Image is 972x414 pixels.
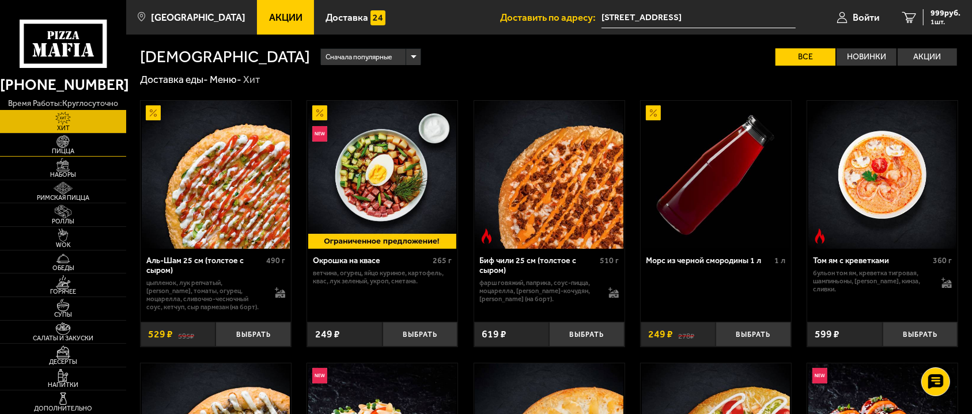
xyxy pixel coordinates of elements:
img: Острое блюдо [479,229,494,244]
img: Том ям с креветками [808,101,956,249]
a: АкционныйМорс из черной смородины 1 л [641,101,791,249]
s: 595 ₽ [178,329,194,340]
span: 529 ₽ [148,329,173,340]
label: Новинки [837,48,897,66]
span: 599 ₽ [815,329,839,340]
s: 278 ₽ [678,329,694,340]
a: Острое блюдоТом ям с креветками [807,101,958,249]
img: Акционный [646,105,661,120]
img: Акционный [146,105,161,120]
span: 619 ₽ [482,329,506,340]
img: Биф чили 25 см (толстое с сыром) [475,101,623,249]
span: 999 руб. [931,9,960,17]
span: Войти [853,13,879,22]
img: Острое блюдо [812,229,827,244]
span: Доставить по адресу: [500,13,602,22]
input: Ваш адрес доставки [602,7,796,28]
button: Выбрать [383,322,457,347]
span: 265 г [433,256,452,265]
div: Аль-Шам 25 см (толстое с сыром) [146,256,264,276]
span: 249 ₽ [315,329,340,340]
a: АкционныйНовинкаОкрошка на квасе [307,101,457,249]
label: Акции [898,48,958,66]
h1: [DEMOGRAPHIC_DATA] [140,49,310,65]
a: Меню- [210,74,241,85]
img: Окрошка на квасе [308,101,456,249]
button: Выбрать [883,322,958,347]
span: 360 г [933,256,952,265]
span: 510 г [600,256,619,265]
div: Окрошка на квасе [313,256,430,266]
p: цыпленок, лук репчатый, [PERSON_NAME], томаты, огурец, моцарелла, сливочно-чесночный соус, кетчуп... [146,279,265,311]
label: Все [776,48,835,66]
p: ветчина, огурец, яйцо куриное, картофель, квас, лук зеленый, укроп, сметана. [313,269,452,285]
a: Острое блюдоБиф чили 25 см (толстое с сыром) [474,101,625,249]
div: Биф чили 25 см (толстое с сыром) [479,256,597,276]
img: Акционный [312,105,327,120]
img: 15daf4d41897b9f0e9f617042186c801.svg [370,10,385,25]
span: Доставка [326,13,368,22]
span: Акции [269,13,302,22]
button: Выбрать [716,322,791,347]
img: Морс из черной смородины 1 л [642,101,790,249]
a: Доставка еды- [140,74,208,85]
p: бульон том ям, креветка тигровая, шампиньоны, [PERSON_NAME], кинза, сливки. [813,269,932,293]
span: Сначала популярные [326,48,392,67]
div: Том ям с креветками [813,256,931,266]
img: Новинка [812,368,827,383]
div: Морс из черной смородины 1 л [646,256,772,266]
span: 1 шт. [931,18,960,25]
a: АкционныйАль-Шам 25 см (толстое с сыром) [141,101,291,249]
p: фарш говяжий, паприка, соус-пицца, моцарелла, [PERSON_NAME]-кочудян, [PERSON_NAME] (на борт). [479,279,598,303]
span: 1 л [774,256,785,265]
span: [GEOGRAPHIC_DATA] [151,13,245,22]
img: Новинка [312,368,327,383]
span: 249 ₽ [648,329,673,340]
img: Аль-Шам 25 см (толстое с сыром) [142,101,290,249]
button: Выбрать [215,322,290,347]
div: Хит [243,73,260,86]
button: Выбрать [549,322,624,347]
img: Новинка [312,126,327,141]
span: 490 г [266,256,285,265]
